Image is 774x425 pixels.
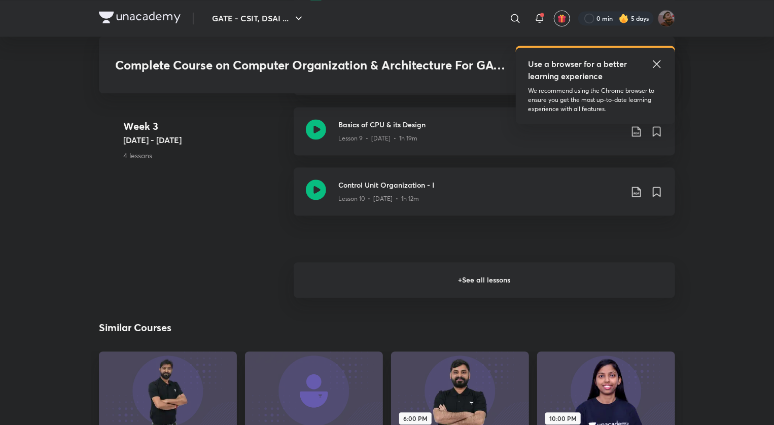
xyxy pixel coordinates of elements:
[557,14,567,23] img: avatar
[99,11,181,23] img: Company Logo
[658,10,675,27] img: Suryansh Singh
[99,11,181,26] a: Company Logo
[619,13,629,23] img: streak
[294,262,675,298] h6: + See all lessons
[545,412,581,424] span: 10:00 PM
[338,134,417,143] p: Lesson 9 • [DATE] • 1h 19m
[528,58,629,82] h5: Use a browser for a better learning experience
[338,194,419,203] p: Lesson 10 • [DATE] • 1h 12m
[206,8,311,28] button: GATE - CSIT, DSAI ...
[115,58,512,73] h3: Complete Course on Computer Organization & Architecture For GATE 2025/26/27
[123,119,286,134] h4: Week 3
[99,320,171,335] h2: Similar Courses
[123,134,286,147] h5: [DATE] - [DATE]
[294,167,675,228] a: Control Unit Organization - ILesson 10 • [DATE] • 1h 12m
[399,412,432,424] span: 6:00 PM
[338,180,622,190] h3: Control Unit Organization - I
[554,10,570,26] button: avatar
[123,151,286,161] p: 4 lessons
[294,107,675,167] a: Basics of CPU & its DesignLesson 9 • [DATE] • 1h 19m
[338,119,622,130] h3: Basics of CPU & its Design
[528,86,663,114] p: We recommend using the Chrome browser to ensure you get the most up-to-date learning experience w...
